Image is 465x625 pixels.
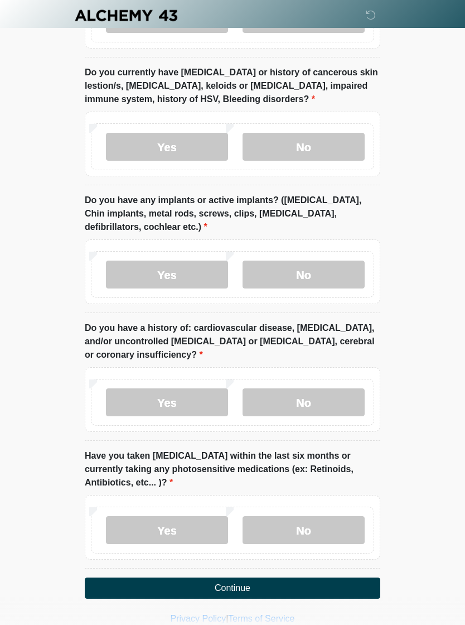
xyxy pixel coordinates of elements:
[106,516,228,544] label: Yes
[85,449,380,489] label: Have you taken [MEDICAL_DATA] within the last six months or currently taking any photosensitive m...
[106,261,228,289] label: Yes
[106,133,228,161] label: Yes
[243,388,365,416] label: No
[74,8,178,22] img: Alchemy 43 Logo
[85,578,380,599] button: Continue
[85,194,380,234] label: Do you have any implants or active implants? ([MEDICAL_DATA], Chin implants, metal rods, screws, ...
[85,321,380,362] label: Do you have a history of: cardiovascular disease, [MEDICAL_DATA], and/or uncontrolled [MEDICAL_DA...
[243,516,365,544] label: No
[106,388,228,416] label: Yes
[228,614,294,623] a: Terms of Service
[226,614,228,623] a: |
[171,614,226,623] a: Privacy Policy
[243,133,365,161] label: No
[243,261,365,289] label: No
[85,66,380,106] label: Do you currently have [MEDICAL_DATA] or history of cancerous skin lestion/s, [MEDICAL_DATA], kelo...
